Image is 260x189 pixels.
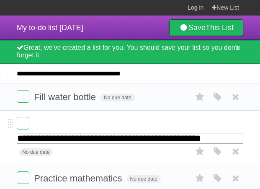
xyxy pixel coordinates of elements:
label: Done [17,117,29,129]
label: Star task [192,90,208,104]
span: My to-do list [DATE] [17,23,83,32]
span: No due date [127,175,161,183]
label: Done [17,90,29,103]
label: Star task [192,145,208,158]
span: No due date [100,94,134,101]
span: Practice mathematics [34,173,124,184]
label: Star task [192,171,208,185]
a: SaveThis List [169,19,243,36]
b: This List [206,23,234,32]
span: Fill water bottle [34,92,98,102]
label: Done [17,171,29,184]
span: No due date [19,148,53,156]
